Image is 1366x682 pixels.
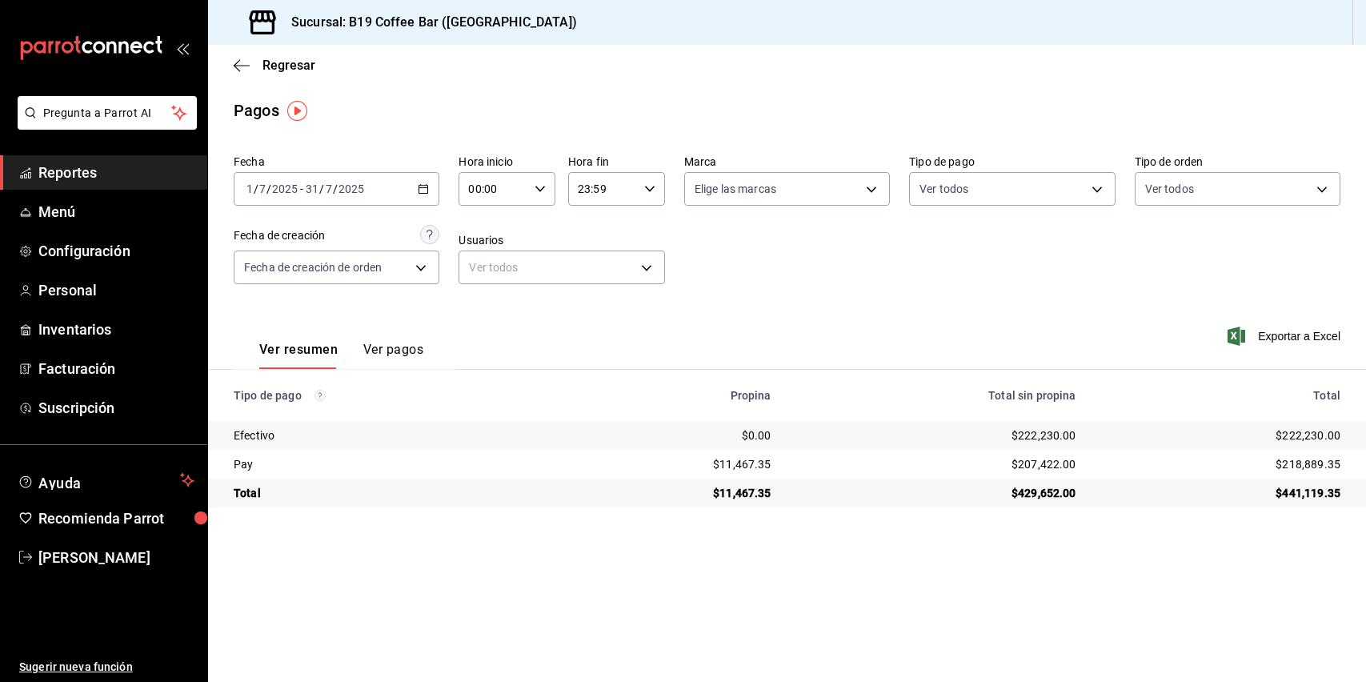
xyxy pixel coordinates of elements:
[363,342,423,369] button: Ver pagos
[38,358,194,379] span: Facturación
[254,183,258,195] span: /
[695,181,776,197] span: Elige las marcas
[571,389,771,402] div: Propina
[571,485,771,501] div: $11,467.35
[305,183,319,195] input: --
[797,427,1076,443] div: $222,230.00
[571,427,771,443] div: $0.00
[18,96,197,130] button: Pregunta a Parrot AI
[271,183,298,195] input: ----
[319,183,324,195] span: /
[459,235,664,246] label: Usuarios
[1145,181,1194,197] span: Ver todos
[909,156,1115,167] label: Tipo de pago
[1231,327,1340,346] button: Exportar a Excel
[278,13,577,32] h3: Sucursal: B19 Coffee Bar ([GEOGRAPHIC_DATA])
[259,342,338,369] button: Ver resumen
[176,42,189,54] button: open_drawer_menu
[459,156,555,167] label: Hora inicio
[38,319,194,340] span: Inventarios
[38,201,194,223] span: Menú
[314,390,326,401] svg: Los pagos realizados con Pay y otras terminales son montos brutos.
[38,507,194,529] span: Recomienda Parrot
[38,547,194,568] span: [PERSON_NAME]
[234,485,546,501] div: Total
[234,227,325,244] div: Fecha de creación
[684,156,890,167] label: Marca
[325,183,333,195] input: --
[919,181,968,197] span: Ver todos
[459,251,664,284] div: Ver todos
[338,183,365,195] input: ----
[797,456,1076,472] div: $207,422.00
[1102,389,1340,402] div: Total
[1102,485,1340,501] div: $441,119.35
[234,156,439,167] label: Fecha
[1135,156,1340,167] label: Tipo de orden
[258,183,266,195] input: --
[300,183,303,195] span: -
[797,485,1076,501] div: $429,652.00
[234,427,546,443] div: Efectivo
[38,162,194,183] span: Reportes
[287,101,307,121] img: Tooltip marker
[333,183,338,195] span: /
[1102,456,1340,472] div: $218,889.35
[19,659,194,676] span: Sugerir nueva función
[11,116,197,133] a: Pregunta a Parrot AI
[234,456,546,472] div: Pay
[38,397,194,419] span: Suscripción
[43,105,172,122] span: Pregunta a Parrot AI
[234,389,546,402] div: Tipo de pago
[1102,427,1340,443] div: $222,230.00
[797,389,1076,402] div: Total sin propina
[234,58,315,73] button: Regresar
[246,183,254,195] input: --
[568,156,665,167] label: Hora fin
[266,183,271,195] span: /
[38,279,194,301] span: Personal
[38,240,194,262] span: Configuración
[262,58,315,73] span: Regresar
[571,456,771,472] div: $11,467.35
[38,471,174,490] span: Ayuda
[234,98,279,122] div: Pagos
[244,259,382,275] span: Fecha de creación de orden
[259,342,423,369] div: navigation tabs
